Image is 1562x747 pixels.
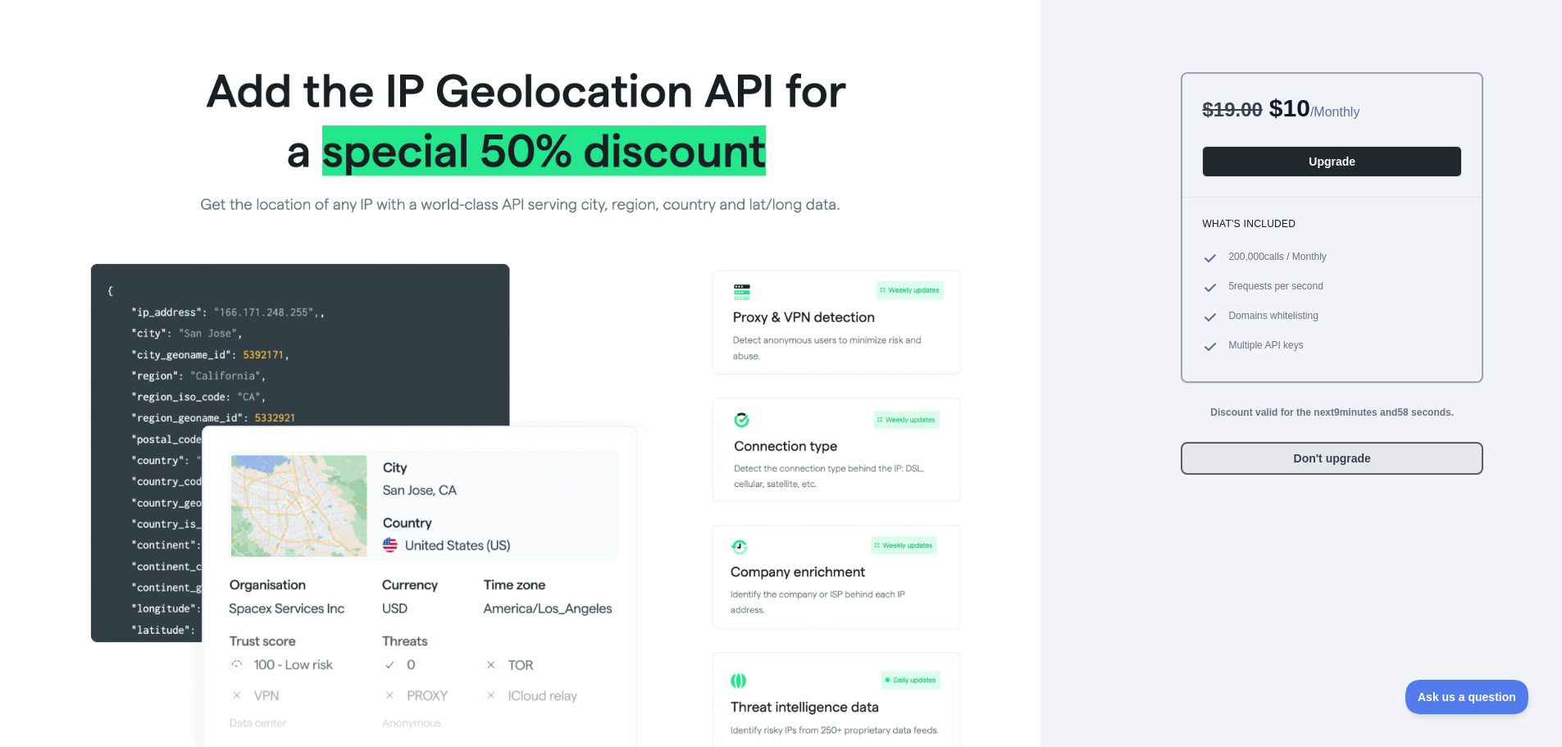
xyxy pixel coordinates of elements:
[1269,94,1310,121] span: $ 10
[1405,680,1529,714] iframe: Toggle Customer Support
[1210,407,1454,418] strong: Discount valid for the next 9 minutes and 58 seconds.
[1202,146,1462,177] button: Upgrade
[1202,217,1462,230] h3: What's included
[1228,280,1323,296] span: 5 requests per second
[1181,442,1483,475] button: Don't upgrade
[1202,98,1262,121] span: $ 19.00
[1228,339,1303,355] span: Multiple API keys
[1228,250,1326,266] span: 200,000 calls / Monthly
[1228,309,1318,326] span: Domains whitelisting
[1310,105,1359,119] span: / Monthly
